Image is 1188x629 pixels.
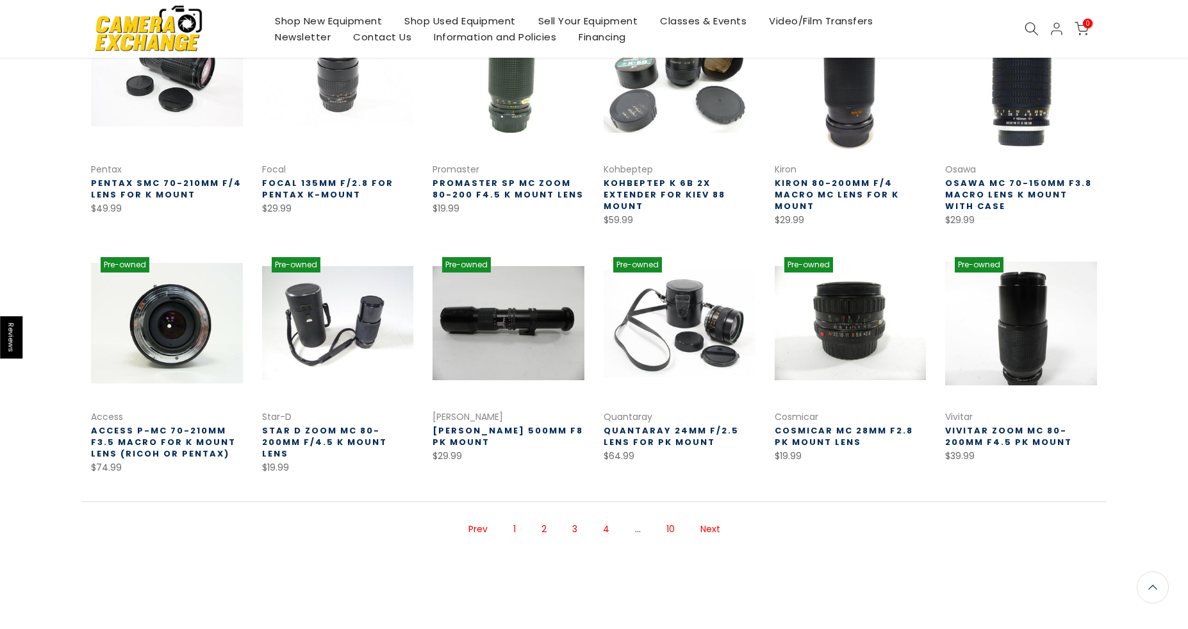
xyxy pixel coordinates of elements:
[91,163,122,176] a: Pentax
[604,448,755,464] div: $64.99
[433,424,583,448] a: [PERSON_NAME] 500mm f8 Pk Mount
[393,13,527,29] a: Shop Used Equipment
[262,201,414,217] div: $29.99
[423,29,568,45] a: Information and Policies
[775,448,927,464] div: $19.99
[462,518,494,541] a: Prev
[342,29,423,45] a: Contact Us
[945,424,1072,448] a: Vivitar Zoom MC 80-200mm f4.5 PK Mount
[775,212,927,228] div: $29.99
[694,518,727,541] a: Next
[81,502,1107,562] nav: Pagination
[1083,19,1093,28] span: 0
[262,410,292,423] a: Star-D
[262,163,286,176] a: Focal
[945,410,973,423] a: Vivitar
[604,424,739,448] a: Quantaray 24mm f/2.5 Lens for PK Mount
[945,448,1097,464] div: $39.99
[433,448,584,464] div: $29.99
[264,29,342,45] a: Newsletter
[775,177,899,212] a: Kiron 80-200mm f/4 Macro MC Lens for K Mount
[604,410,652,423] a: Quantaray
[433,177,584,201] a: Promaster SP MC Zoom 80-200 f4.5 K Mount Lens
[604,163,653,176] a: Kohbeptep
[1075,22,1089,36] a: 0
[262,177,393,201] a: Focal 135mm f/2.8 for Pentax K-Mount
[91,201,243,217] div: $49.99
[1137,571,1169,603] a: Back to the top
[775,163,796,176] a: Kiron
[629,518,647,541] span: …
[507,518,522,541] a: Page 1
[91,424,236,460] a: Access P-MC 70-210mm F3.5 Macro for K Mount Lens (Ricoh or Pentax)
[660,518,681,541] a: Page 10
[945,163,976,176] a: Osawa
[91,410,123,423] a: Access
[433,201,584,217] div: $19.99
[527,13,649,29] a: Sell Your Equipment
[262,424,387,460] a: Star D Zoom MC 80-200mm f/4.5 K Mount Lens
[264,13,393,29] a: Shop New Equipment
[945,212,1097,228] div: $29.99
[775,424,913,448] a: Cosmicar MC 28mm f2.8 PK Mount lens
[945,177,1092,212] a: Osawa MC 70-150mm F3.8 Macro Lens K Mount with Case
[649,13,758,29] a: Classes & Events
[535,518,553,541] span: Page 2
[758,13,884,29] a: Video/Film Transfers
[597,518,616,541] a: Page 4
[433,410,503,423] a: [PERSON_NAME]
[433,163,479,176] a: Promaster
[604,212,755,228] div: $59.99
[568,29,638,45] a: Financing
[604,177,725,212] a: Kohbeptep K 6B 2X Extender for Kiev 88 Mount
[775,410,818,423] a: Cosmicar
[566,518,584,541] a: Page 3
[262,460,414,476] div: $19.99
[91,177,242,201] a: Pentax SMC 70-210mm f/4 Lens for K Mount
[91,460,243,476] div: $74.99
